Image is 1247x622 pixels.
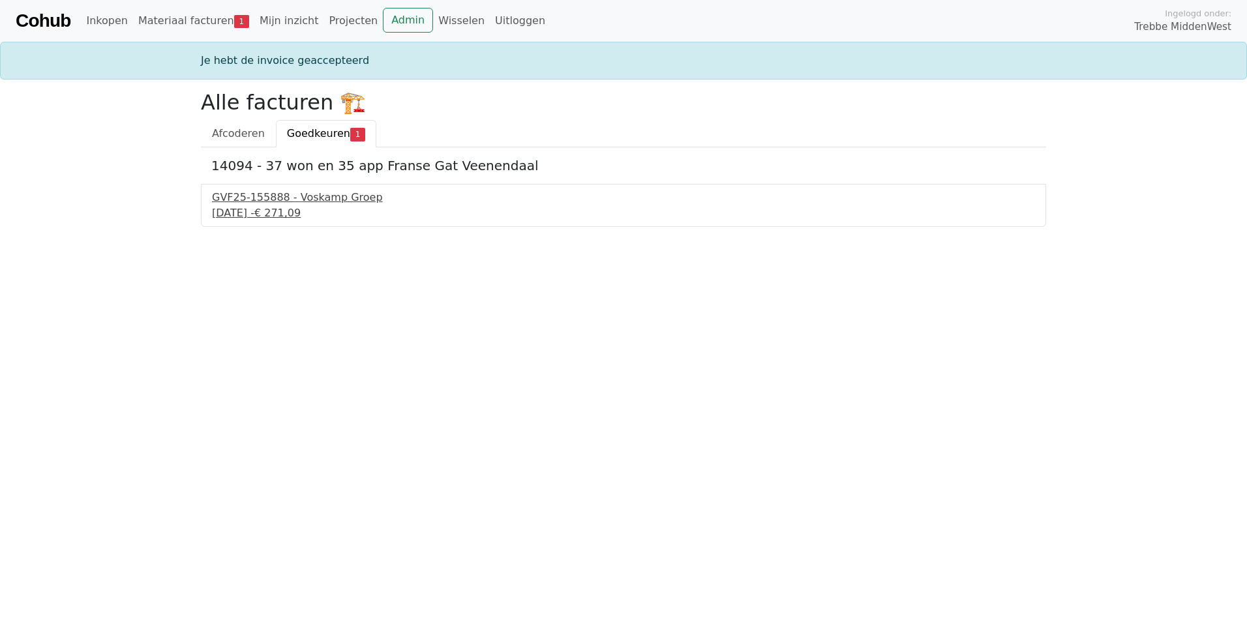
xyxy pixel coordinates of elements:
a: Projecten [323,8,383,34]
a: Uitloggen [490,8,550,34]
a: Afcoderen [201,120,276,147]
span: Trebbe MiddenWest [1134,20,1231,35]
span: € 271,09 [254,207,301,219]
span: 1 [234,15,249,28]
a: GVF25-155888 - Voskamp Groep[DATE] -€ 271,09 [212,190,1035,221]
div: GVF25-155888 - Voskamp Groep [212,190,1035,205]
a: Wisselen [433,8,490,34]
span: Goedkeuren [287,127,350,140]
div: Je hebt de invoice geaccepteerd [193,53,1054,68]
h2: Alle facturen 🏗️ [201,90,1046,115]
a: Goedkeuren1 [276,120,376,147]
div: [DATE] - [212,205,1035,221]
span: Ingelogd onder: [1165,7,1231,20]
span: Afcoderen [212,127,265,140]
a: Inkopen [81,8,132,34]
a: Admin [383,8,433,33]
h5: 14094 - 37 won en 35 app Franse Gat Veenendaal [211,158,1036,173]
a: Materiaal facturen1 [133,8,254,34]
a: Mijn inzicht [254,8,324,34]
span: 1 [350,128,365,141]
a: Cohub [16,5,70,37]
